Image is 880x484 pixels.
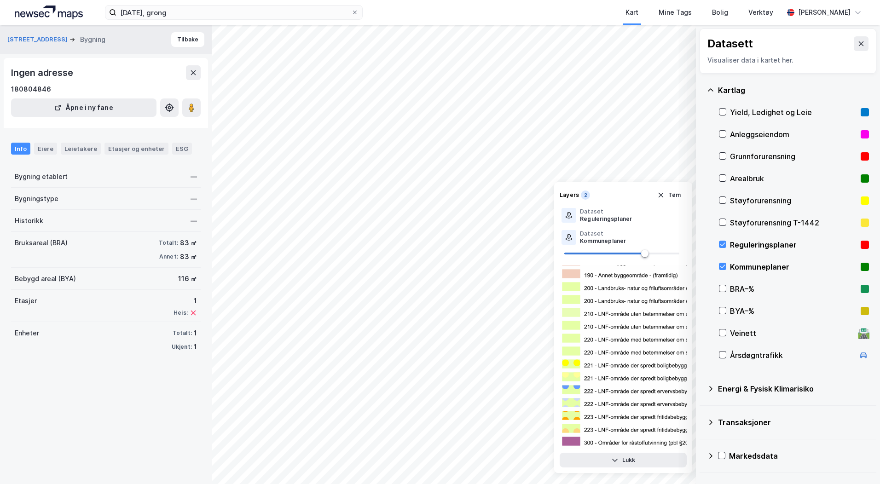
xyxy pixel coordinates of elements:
div: Kart [625,7,638,18]
div: Verktøy [748,7,773,18]
div: ESG [172,143,192,155]
div: BYA–% [730,305,857,317]
div: Leietakere [61,143,101,155]
div: Ukjent: [172,343,192,351]
div: Yield, Ledighet og Leie [730,107,857,118]
div: Kommuneplaner [580,237,626,245]
div: 83 ㎡ [180,237,197,248]
button: Tøm [651,188,687,202]
div: — [191,215,197,226]
div: Reguleringsplaner [580,215,632,223]
div: Visualiser data i kartet her. [707,55,868,66]
div: Veinett [730,328,854,339]
div: 83 ㎡ [180,251,197,262]
div: [PERSON_NAME] [798,7,851,18]
div: Bygning [80,34,105,45]
div: Bebygd areal (BYA) [15,273,76,284]
div: Datasett [707,36,753,51]
div: Markedsdata [729,450,869,461]
div: — [191,171,197,182]
div: 1 [194,341,197,352]
div: — [191,193,197,204]
div: 2 [581,190,590,200]
div: Heis: [174,309,188,317]
div: 🛣️ [857,327,870,339]
div: Historikk [15,215,43,226]
button: [STREET_ADDRESS] [7,35,69,44]
button: Tilbake [171,32,204,47]
button: Åpne i ny fane [11,98,156,117]
div: Eiere [34,143,57,155]
div: Anleggseiendom [730,129,857,140]
button: Lukk [560,453,687,467]
div: Kontrollprogram for chat [834,440,880,484]
div: Etasjer og enheter [108,144,165,153]
div: Layers [560,191,579,199]
div: Annet: [159,253,178,260]
div: Bruksareal (BRA) [15,237,68,248]
div: Transaksjoner [718,417,869,428]
div: Mine Tags [659,7,692,18]
div: Grunnforurensning [730,151,857,162]
div: Energi & Fysisk Klimarisiko [718,383,869,394]
div: 1 [194,328,197,339]
div: 1 [174,295,197,306]
div: 180804846 [11,84,51,95]
div: Støyforurensning [730,195,857,206]
div: Etasjer [15,295,37,306]
div: Reguleringsplaner [730,239,857,250]
div: Bolig [712,7,728,18]
div: Info [11,143,30,155]
div: Årsdøgntrafikk [730,350,854,361]
div: BRA–% [730,283,857,294]
div: Dataset [580,208,632,215]
div: Totalt: [173,329,192,337]
div: 116 ㎡ [178,273,197,284]
div: Kommuneplaner [730,261,857,272]
img: logo.a4113a55bc3d86da70a041830d287a7e.svg [15,6,83,19]
div: Enheter [15,328,39,339]
div: Bygningstype [15,193,58,204]
input: Søk på adresse, matrikkel, gårdeiere, leietakere eller personer [116,6,351,19]
div: Bygning etablert [15,171,68,182]
div: Totalt: [159,239,178,247]
div: Kartlag [718,85,869,96]
iframe: Chat Widget [834,440,880,484]
div: Dataset [580,230,626,237]
div: Støyforurensning T-1442 [730,217,857,228]
div: Arealbruk [730,173,857,184]
div: Ingen adresse [11,65,75,80]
